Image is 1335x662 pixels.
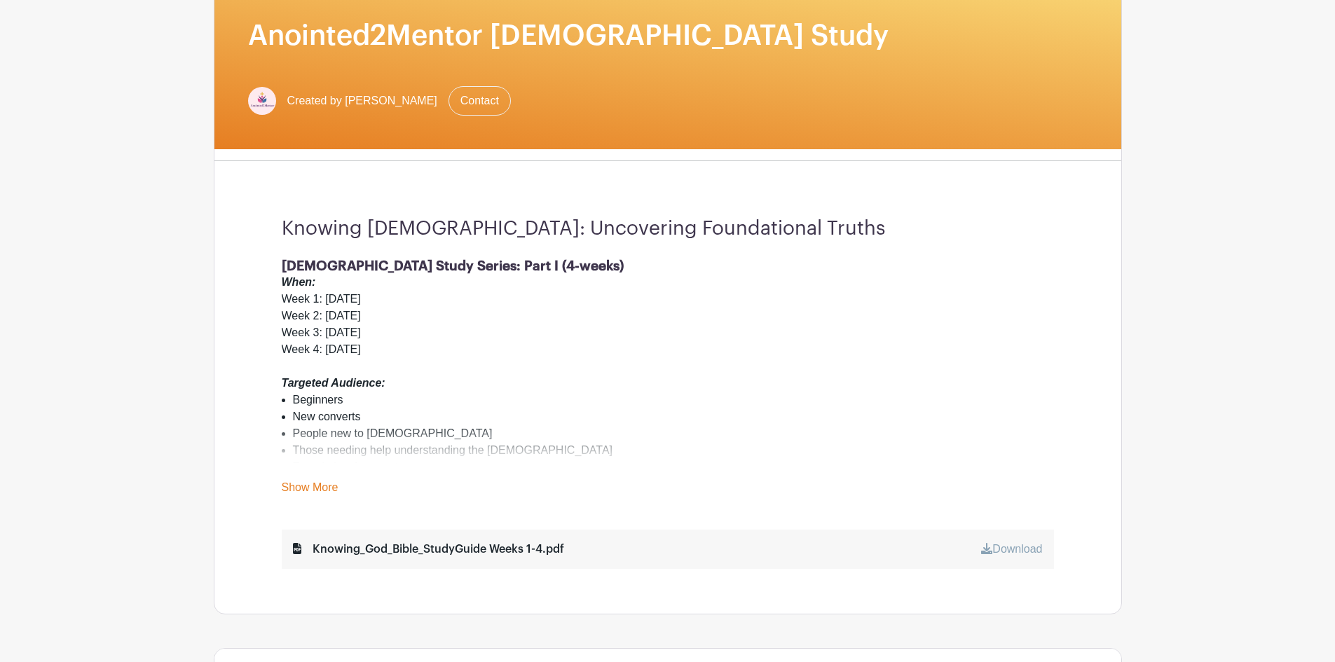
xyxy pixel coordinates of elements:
[282,259,624,273] strong: [DEMOGRAPHIC_DATA] Study Series: Part I (4-weeks)
[248,19,1088,53] h1: Anointed2Mentor [DEMOGRAPHIC_DATA] Study
[282,481,338,499] a: Show More
[293,408,1054,425] li: New converts
[282,377,385,389] em: Targeted Audience:
[293,392,1054,408] li: Beginners
[293,459,1054,476] li: Foundational support
[293,425,1054,442] li: People new to [DEMOGRAPHIC_DATA]
[287,92,437,109] span: Created by [PERSON_NAME]
[449,86,511,116] a: Contact
[981,543,1042,555] a: Download
[282,274,1054,392] div: Week 1: [DATE] Week 2: [DATE] Week 3: [DATE] Week 4: [DATE]
[282,276,316,288] em: When:
[282,217,1054,241] h3: Knowing [DEMOGRAPHIC_DATA]: Uncovering Foundational Truths
[293,541,564,558] div: Knowing_God_Bible_StudyGuide Weeks 1-4.pdf
[293,442,1054,459] li: Those needing help understanding the [DEMOGRAPHIC_DATA]
[248,87,276,115] img: file_00000000866461f4a6ce586c1d6b3f11.png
